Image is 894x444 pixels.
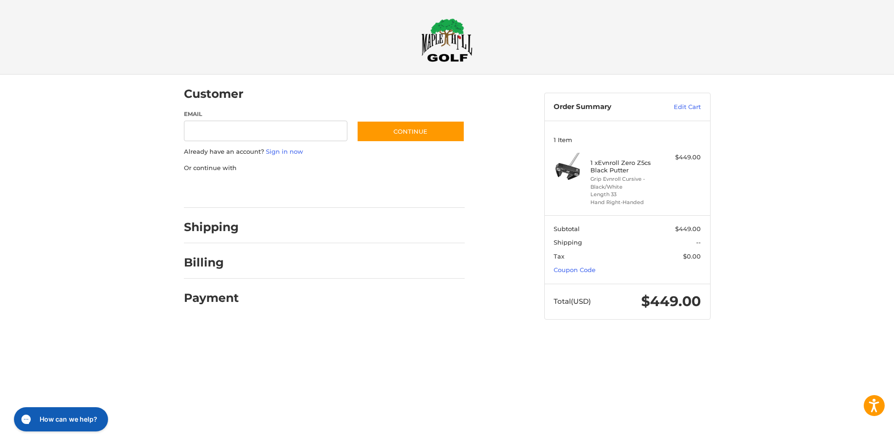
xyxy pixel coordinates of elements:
h3: Order Summary [554,102,654,112]
li: Hand Right-Handed [590,198,662,206]
iframe: PayPal-paypal [181,182,251,198]
a: Sign in now [266,148,303,155]
button: Continue [357,121,465,142]
span: $0.00 [683,253,701,260]
h2: Billing [184,255,238,270]
h4: 1 x Evnroll Zero Z5cs Black Putter [590,159,662,174]
a: Edit Cart [654,102,701,112]
div: $449.00 [664,153,701,162]
span: Subtotal [554,225,580,232]
iframe: PayPal-paylater [260,182,330,198]
span: $449.00 [675,225,701,232]
p: Or continue with [184,164,465,173]
h2: Shipping [184,220,239,234]
label: Email [184,110,348,118]
li: Length 33 [590,191,662,198]
iframe: PayPal-venmo [339,182,408,198]
li: Grip Evnroll Cursive - Black/White [590,175,662,191]
span: -- [696,239,701,246]
span: Tax [554,253,564,260]
iframe: Gorgias live chat messenger [9,404,111,435]
span: Shipping [554,239,582,246]
h2: Payment [184,291,239,305]
img: Maple Hill Golf [421,18,473,62]
h3: 1 Item [554,136,701,143]
span: $449.00 [641,293,701,310]
span: Total (USD) [554,297,591,306]
p: Already have an account? [184,147,465,157]
h2: Customer [184,87,244,101]
a: Coupon Code [554,266,596,273]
